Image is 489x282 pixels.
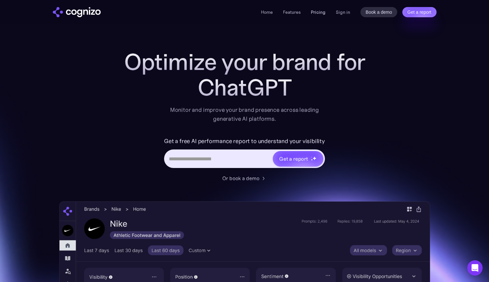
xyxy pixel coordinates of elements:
img: star [312,156,317,160]
label: Get a free AI performance report to understand your visibility [164,136,325,146]
a: Or book a demo [222,174,267,182]
img: star [311,159,313,161]
a: Features [283,9,301,15]
a: Sign in [336,8,350,16]
img: star [311,156,312,157]
a: Pricing [311,9,326,15]
form: Hero URL Input Form [164,136,325,171]
div: Open Intercom Messenger [467,260,483,276]
img: cognizo logo [53,7,101,17]
a: Get a reportstarstarstar [272,150,324,167]
div: ChatGPT [117,75,373,100]
div: Or book a demo [222,174,259,182]
div: Monitor and improve your brand presence across leading generative AI platforms. [166,105,323,123]
div: Get a report [279,155,308,163]
a: Home [261,9,273,15]
a: home [53,7,101,17]
a: Book a demo [360,7,397,17]
h1: Optimize your brand for [117,49,373,75]
a: Get a report [402,7,437,17]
